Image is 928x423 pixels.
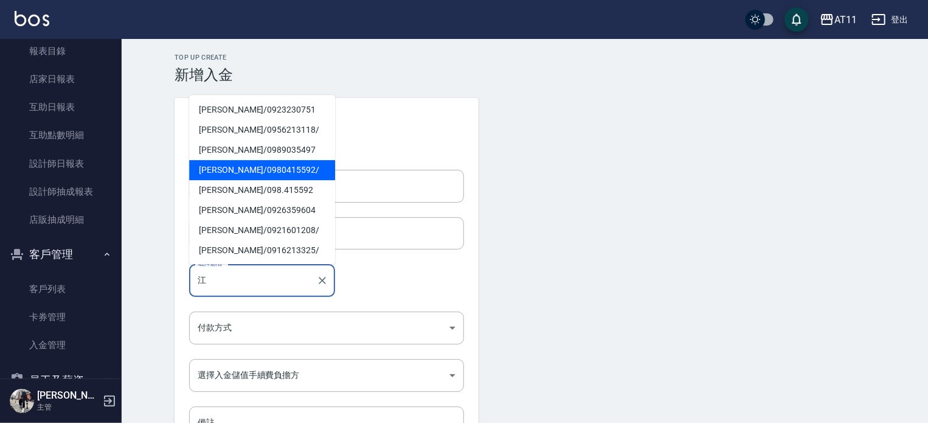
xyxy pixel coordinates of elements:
[37,402,99,413] p: 主管
[189,180,335,200] span: [PERSON_NAME] / 098.415592
[867,9,913,31] button: 登出
[5,150,117,178] a: 設計師日報表
[5,178,117,206] a: 設計師抽成報表
[834,12,857,27] div: AT11
[784,7,809,32] button: save
[175,54,875,61] h2: Top Up Create
[5,93,117,121] a: 互助日報表
[5,365,117,396] button: 員工及薪資
[189,140,335,160] span: [PERSON_NAME] / 0989035497
[5,331,117,359] a: 入金管理
[10,389,34,413] img: Person
[15,11,49,26] img: Logo
[5,239,117,270] button: 客戶管理
[175,66,875,83] h3: 新增入金
[5,275,117,303] a: 客戶列表
[37,390,99,402] h5: [PERSON_NAME].
[189,220,335,240] span: [PERSON_NAME] / 0921601208 /
[189,100,335,120] span: [PERSON_NAME] / 0923230751
[189,120,335,140] span: [PERSON_NAME] / 0956213118 /
[314,272,331,289] button: Clear
[815,7,862,32] button: AT11
[5,303,117,331] a: 卡券管理
[5,121,117,149] a: 互助點數明細
[189,260,335,281] span: [PERSON_NAME] / 0988187162
[189,160,335,180] span: [PERSON_NAME] / 0980415592 /
[5,37,117,65] a: 報表目錄
[189,240,335,260] span: [PERSON_NAME] / 0916213325 /
[5,65,117,93] a: 店家日報表
[189,200,335,220] span: [PERSON_NAME] / 0926359604
[5,206,117,234] a: 店販抽成明細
